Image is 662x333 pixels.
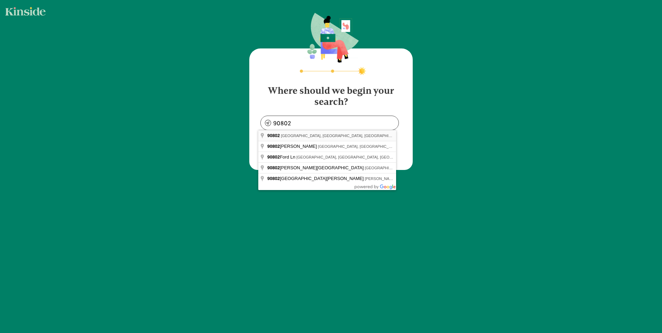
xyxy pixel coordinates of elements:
[318,144,441,148] span: [GEOGRAPHIC_DATA], [GEOGRAPHIC_DATA], [GEOGRAPHIC_DATA]
[267,144,318,149] span: [PERSON_NAME]
[267,165,365,170] span: [PERSON_NAME][GEOGRAPHIC_DATA]
[365,177,480,181] span: [PERSON_NAME], [GEOGRAPHIC_DATA], [GEOGRAPHIC_DATA]
[267,176,365,181] span: [GEOGRAPHIC_DATA][PERSON_NAME]
[260,80,402,107] h4: Where should we begin your search?
[267,176,280,181] span: 90802
[365,166,488,170] span: [GEOGRAPHIC_DATA], [GEOGRAPHIC_DATA], [GEOGRAPHIC_DATA]
[267,154,280,160] span: 90802
[267,133,280,138] span: 90802
[267,154,296,160] span: Ford Ln
[267,165,280,170] span: 90802
[261,116,399,130] input: enter zipcode or address
[281,134,404,138] span: [GEOGRAPHIC_DATA], [GEOGRAPHIC_DATA], [GEOGRAPHIC_DATA]
[267,144,280,149] span: 90802
[296,155,420,159] span: [GEOGRAPHIC_DATA], [GEOGRAPHIC_DATA], [GEOGRAPHIC_DATA]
